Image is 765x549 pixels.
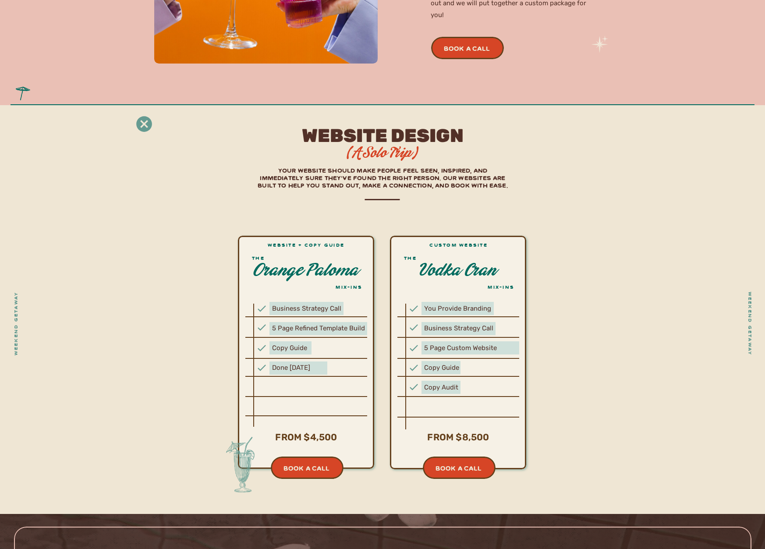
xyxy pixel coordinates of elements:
[247,262,364,286] h2: Orange Paloma
[193,125,573,149] h1: WEBSITE DESIGN
[390,433,526,447] h3: from $8,500
[11,251,19,397] h3: weekend getaway
[272,304,368,394] div: Business Strategy Call 5 Page Refined Template Build Copy Guide Done [DATE]
[238,433,374,447] h3: from $4,500
[404,462,514,475] a: book a call
[256,166,510,199] h2: Your website should make people feel seen, inspired, and immediately sure they’ve found the right...
[404,240,513,248] h3: custom website
[424,304,521,415] div: You Provide Branding Business Strategy Call 5 Page Custom Website Copy Guide Copy Audit
[251,462,361,475] a: book a call
[307,282,362,290] h3: mix-ins
[412,42,522,56] a: book a call
[459,282,514,290] h3: mix-ins
[404,253,423,262] h3: The
[252,253,271,262] h3: The
[399,262,516,286] h2: Vodka Cran
[747,244,755,404] h3: weekend getaway
[275,146,489,163] h1: (A Solo Trip)
[252,240,360,248] h3: website + copy guide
